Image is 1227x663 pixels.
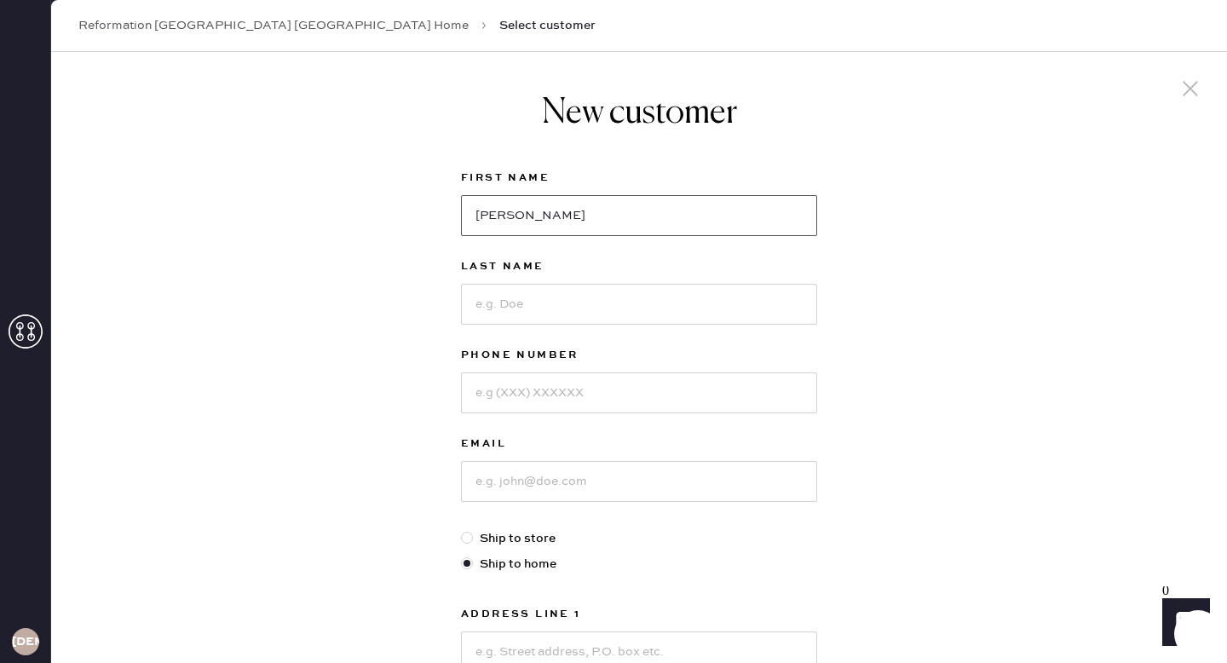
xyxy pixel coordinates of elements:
[461,345,817,366] label: Phone Number
[461,372,817,413] input: e.g (XXX) XXXXXX
[461,529,817,548] label: Ship to store
[461,434,817,454] label: Email
[499,17,596,34] span: Select customer
[461,195,817,236] input: e.g. John
[12,636,39,648] h3: [DEMOGRAPHIC_DATA]
[461,257,817,277] label: Last Name
[461,461,817,502] input: e.g. john@doe.com
[461,168,817,188] label: First Name
[461,604,817,625] label: Address Line 1
[461,93,817,134] h1: New customer
[78,17,469,34] a: Reformation [GEOGRAPHIC_DATA] [GEOGRAPHIC_DATA] Home
[461,555,817,574] label: Ship to home
[461,284,817,325] input: e.g. Doe
[1146,586,1219,660] iframe: Front Chat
